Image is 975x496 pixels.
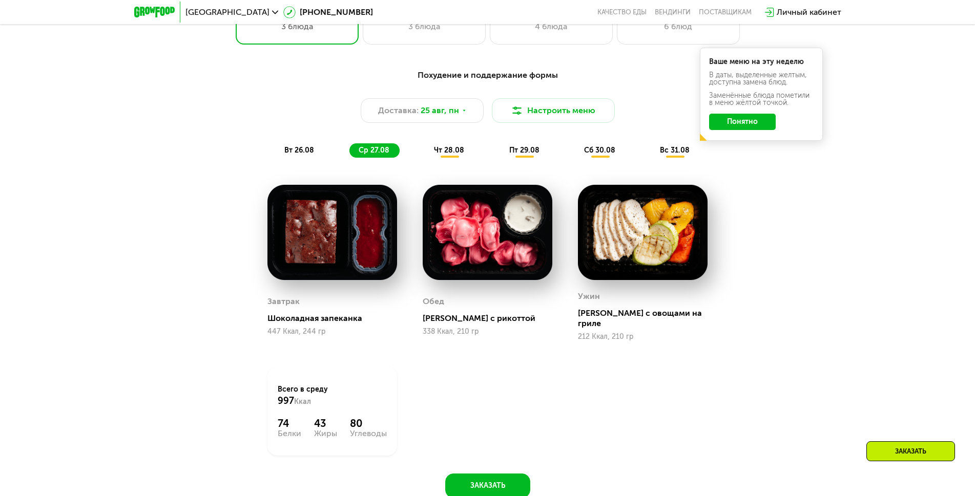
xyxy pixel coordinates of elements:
[509,146,540,155] span: пт 29.08
[421,104,459,117] span: 25 авг, пн
[777,6,841,18] div: Личный кабинет
[597,8,647,16] a: Качество еды
[284,146,314,155] span: вт 26.08
[434,146,464,155] span: чт 28.08
[350,417,387,429] div: 80
[184,69,791,82] div: Похудение и поддержание формы
[278,395,294,406] span: 997
[359,146,389,155] span: ср 27.08
[866,441,955,461] div: Заказать
[423,328,552,336] div: 338 Ккал, 210 гр
[278,429,301,438] div: Белки
[628,20,729,33] div: 6 блюд
[709,92,814,106] div: Заменённые блюда пометили в меню жёлтой точкой.
[283,6,373,18] a: [PHONE_NUMBER]
[294,397,311,406] span: Ккал
[423,294,444,309] div: Обед
[709,114,776,130] button: Понятно
[709,72,814,86] div: В даты, выделенные желтым, доступна замена блюд.
[185,8,269,16] span: [GEOGRAPHIC_DATA]
[374,20,475,33] div: 3 блюда
[660,146,690,155] span: вс 31.08
[423,313,561,324] div: [PERSON_NAME] с рикоттой
[278,417,301,429] div: 74
[246,20,348,33] div: 3 блюда
[578,289,600,304] div: Ужин
[314,429,337,438] div: Жиры
[350,429,387,438] div: Углеводы
[378,104,419,117] span: Доставка:
[584,146,615,155] span: сб 30.08
[578,333,708,341] div: 212 Ккал, 210 гр
[267,328,397,336] div: 447 Ккал, 244 гр
[492,98,615,123] button: Настроить меню
[267,294,300,309] div: Завтрак
[709,58,814,66] div: Ваше меню на эту неделю
[655,8,691,16] a: Вендинги
[699,8,752,16] div: поставщикам
[314,417,337,429] div: 43
[267,313,405,324] div: Шоколадная запеканка
[278,384,387,407] div: Всего в среду
[578,308,716,329] div: [PERSON_NAME] с овощами на гриле
[501,20,602,33] div: 4 блюда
